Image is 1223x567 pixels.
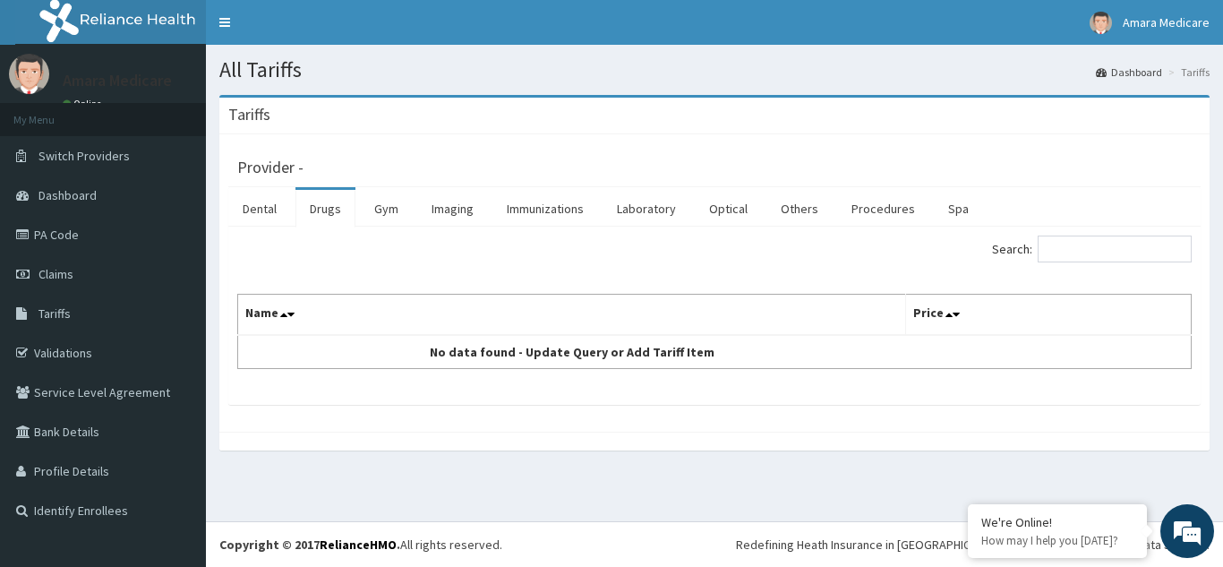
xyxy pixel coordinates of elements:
[63,73,172,89] p: Amara Medicare
[38,305,71,322] span: Tariffs
[63,98,106,110] a: Online
[38,187,97,203] span: Dashboard
[1096,64,1162,80] a: Dashboard
[603,190,690,228] a: Laboratory
[38,148,130,164] span: Switch Providers
[206,521,1223,567] footer: All rights reserved.
[905,295,1192,336] th: Price
[1090,12,1112,34] img: User Image
[934,190,983,228] a: Spa
[237,159,304,176] h3: Provider -
[492,190,598,228] a: Immunizations
[320,537,397,553] a: RelianceHMO
[981,514,1133,530] div: We're Online!
[1123,14,1210,30] span: Amara Medicare
[992,236,1192,262] label: Search:
[219,58,1210,82] h1: All Tariffs
[1038,236,1192,262] input: Search:
[981,533,1133,548] p: How may I help you today?
[219,537,400,553] strong: Copyright © 2017 .
[837,190,929,228] a: Procedures
[238,335,906,369] td: No data found - Update Query or Add Tariff Item
[228,107,270,123] h3: Tariffs
[766,190,833,228] a: Others
[695,190,762,228] a: Optical
[295,190,355,228] a: Drugs
[238,295,906,336] th: Name
[228,190,291,228] a: Dental
[736,536,1210,554] div: Redefining Heath Insurance in [GEOGRAPHIC_DATA] using Telemedicine and Data Science!
[417,190,488,228] a: Imaging
[360,190,413,228] a: Gym
[38,266,73,282] span: Claims
[1164,64,1210,80] li: Tariffs
[9,54,49,94] img: User Image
